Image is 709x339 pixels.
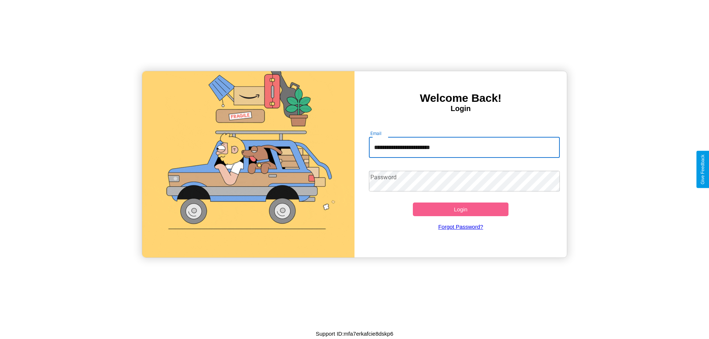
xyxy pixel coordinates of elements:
[700,155,705,184] div: Give Feedback
[354,92,567,104] h3: Welcome Back!
[142,71,354,257] img: gif
[370,130,382,136] label: Email
[316,329,393,339] p: Support ID: mfa7erkafcie8dskp6
[365,216,556,237] a: Forgot Password?
[413,203,508,216] button: Login
[354,104,567,113] h4: Login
